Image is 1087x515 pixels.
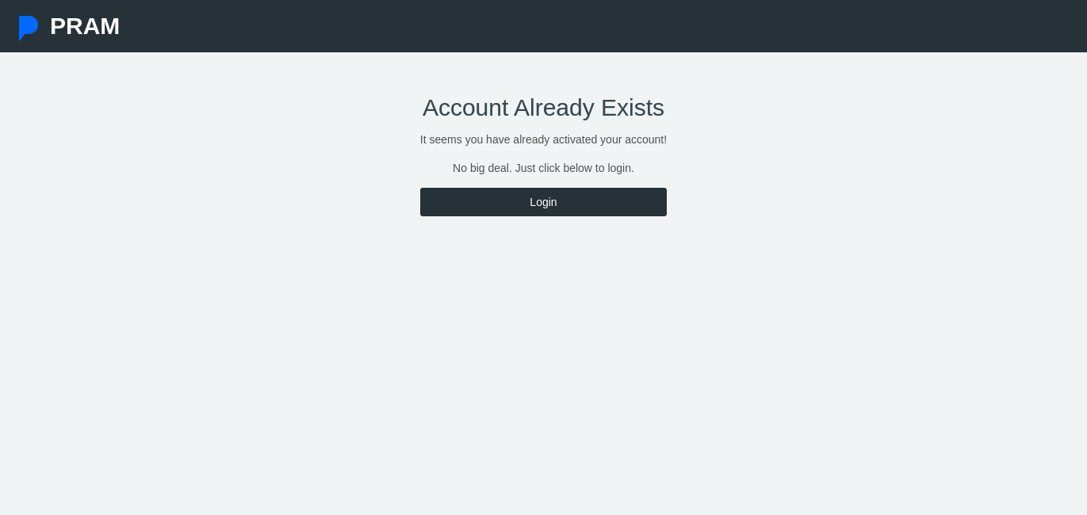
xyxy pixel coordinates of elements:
img: Pram Partner [16,16,41,41]
a: Login [420,188,667,216]
p: No big deal. Just click below to login. [420,159,667,177]
h2: Account Already Exists [420,93,667,122]
span: PRAM [50,13,120,39]
p: It seems you have already activated your account! [420,131,667,148]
